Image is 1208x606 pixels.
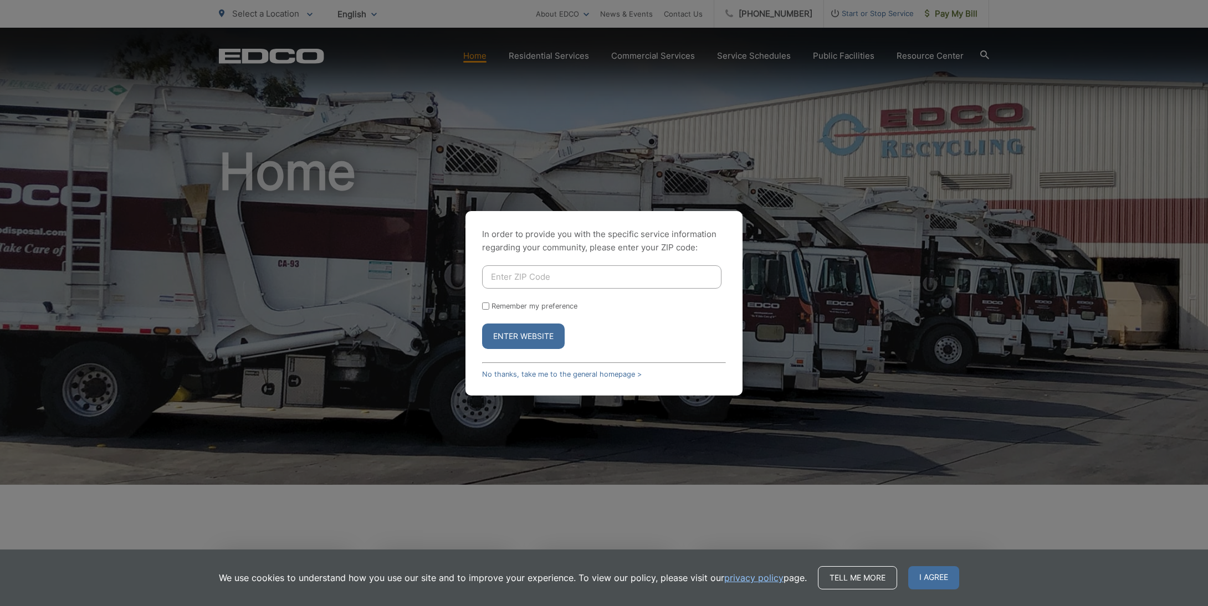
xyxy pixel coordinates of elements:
label: Remember my preference [492,302,577,310]
a: No thanks, take me to the general homepage > [482,370,642,378]
a: privacy policy [724,571,784,584]
a: Tell me more [818,566,897,589]
span: I agree [908,566,959,589]
input: Enter ZIP Code [482,265,721,289]
p: In order to provide you with the specific service information regarding your community, please en... [482,228,726,254]
p: We use cookies to understand how you use our site and to improve your experience. To view our pol... [219,571,807,584]
button: Enter Website [482,323,565,349]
